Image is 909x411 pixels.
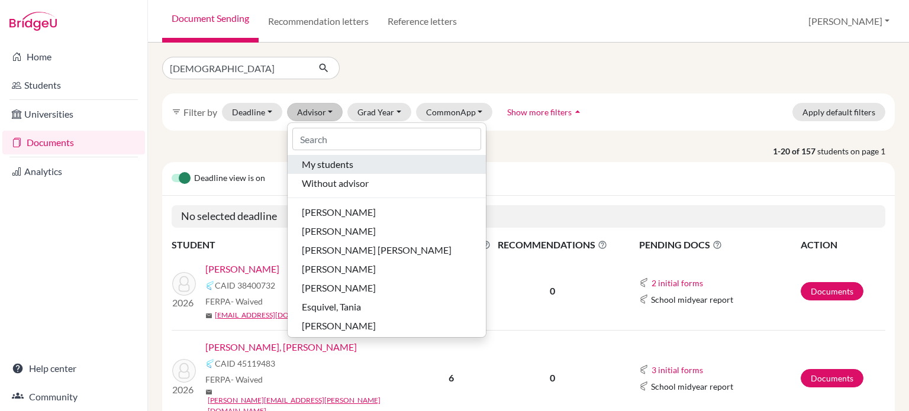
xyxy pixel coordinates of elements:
span: - Waived [231,296,263,306]
img: Suarez, Alan [172,272,196,296]
button: Grad Year [347,103,411,121]
span: School midyear report [651,293,733,306]
button: [PERSON_NAME] [PERSON_NAME] [288,241,486,260]
th: ACTION [800,237,885,253]
a: Documents [2,131,145,154]
button: Show more filtersarrow_drop_up [497,103,594,121]
button: Apply default filters [792,103,885,121]
button: [PERSON_NAME] [288,260,486,279]
button: Deadline [222,103,282,121]
p: 0 [494,371,610,385]
p: 0 [494,284,610,298]
span: RECOMMENDATIONS [494,238,610,252]
span: students on page 1 [817,145,895,157]
input: Search [292,128,481,150]
span: CAID 45119483 [215,357,275,370]
a: Community [2,385,145,409]
button: [PERSON_NAME] [288,222,486,241]
th: STUDENT [172,237,408,253]
span: Show more filters [507,107,572,117]
span: FERPA [205,295,263,308]
span: [PERSON_NAME] [PERSON_NAME] [302,243,452,257]
span: [PERSON_NAME] [302,224,376,238]
button: My students [288,155,486,174]
a: [EMAIL_ADDRESS][DOMAIN_NAME] [215,310,334,321]
img: Claire Weiner, Sophia [172,359,196,383]
button: 3 initial forms [651,363,704,377]
button: 2 initial forms [651,276,704,290]
span: [PERSON_NAME] [302,262,376,276]
img: Common App logo [639,278,649,287]
button: Without advisor [288,174,486,193]
span: Without advisor [302,176,369,190]
img: Common App logo [639,381,649,391]
button: [PERSON_NAME] [803,10,895,33]
a: [PERSON_NAME] [205,262,279,276]
a: Home [2,45,145,69]
i: filter_list [172,107,181,116]
span: [PERSON_NAME] [302,319,376,333]
button: Advisor [287,103,343,121]
a: Students [2,73,145,97]
button: CommonApp [416,103,493,121]
span: PENDING DOCS [639,238,800,252]
a: Documents [801,282,863,300]
span: Esquivel, Tania [302,300,361,314]
img: Common App logo [639,365,649,374]
button: Esquivel, Tania [288,297,486,316]
span: Filter by [183,106,217,118]
button: [PERSON_NAME] [288,316,486,335]
a: Help center [2,357,145,380]
h5: No selected deadline [172,205,885,228]
span: mail [205,389,212,396]
span: CAID 38400732 [215,279,275,292]
button: [PERSON_NAME] [288,203,486,222]
p: 2026 [172,383,196,397]
span: Deadline view is on [194,171,265,186]
a: [PERSON_NAME], [PERSON_NAME] [205,340,357,354]
button: [PERSON_NAME] [288,279,486,297]
strong: 1-20 of 157 [773,145,817,157]
span: - Waived [231,374,263,384]
span: My students [302,157,353,171]
div: Advisor [287,122,486,338]
img: Common App logo [205,281,215,290]
b: 6 [449,372,454,383]
span: mail [205,312,212,319]
span: [PERSON_NAME] [302,281,376,295]
a: Analytics [2,160,145,183]
a: Universities [2,102,145,126]
span: FERPA [205,373,263,386]
i: arrow_drop_up [572,106,584,118]
span: [PERSON_NAME] [302,205,376,219]
p: 2026 [172,296,196,310]
img: Common App logo [205,359,215,368]
span: School midyear report [651,380,733,393]
img: Bridge-U [9,12,57,31]
input: Find student by name... [162,57,309,79]
img: Common App logo [639,295,649,304]
a: Documents [801,369,863,387]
